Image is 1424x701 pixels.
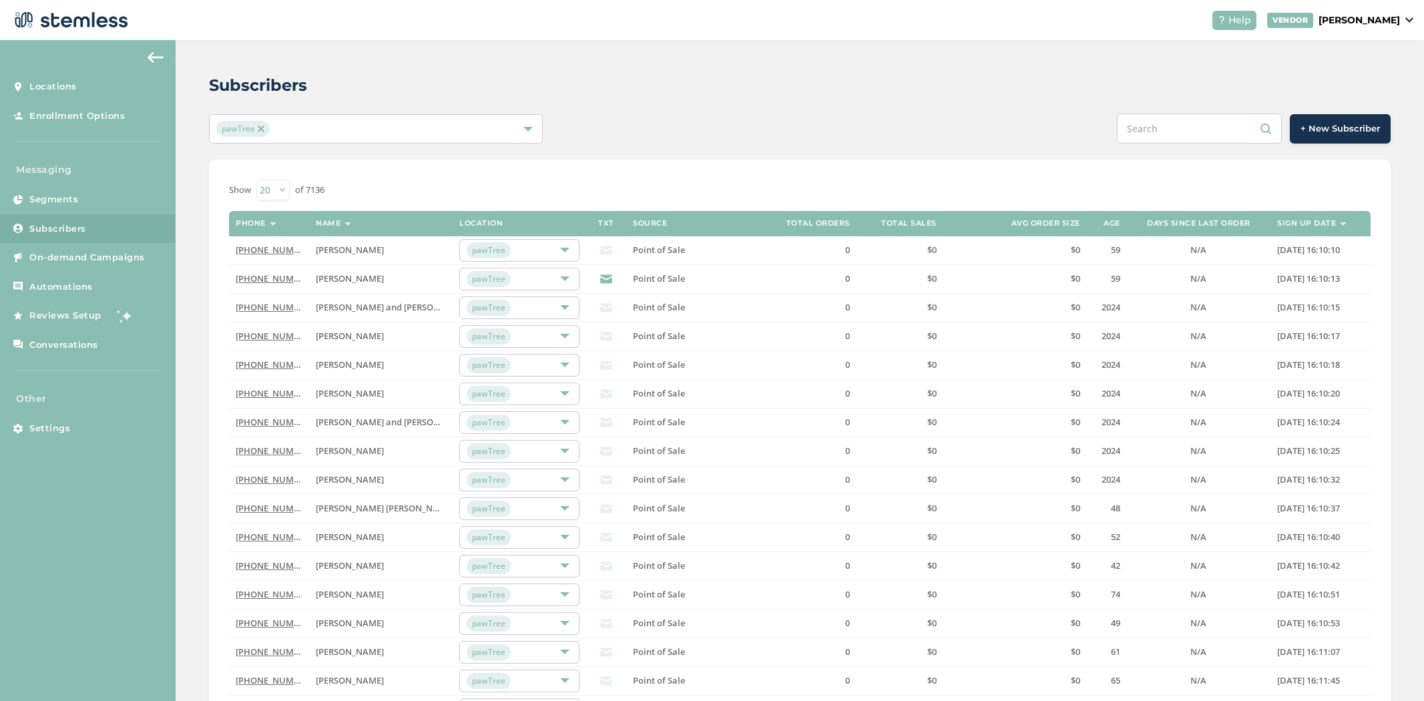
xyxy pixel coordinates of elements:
[316,272,384,284] span: [PERSON_NAME]
[236,272,312,284] a: [PHONE_NUMBER]
[1102,387,1120,399] span: 2024
[863,675,937,686] label: $0
[236,359,302,371] label: (705) 507-9311
[1277,646,1364,658] label: 2025-04-28 16:11:07
[863,474,937,485] label: $0
[236,531,302,543] label: (407) 575-9825
[1071,387,1080,399] span: $0
[776,244,850,256] label: 0
[633,531,763,543] label: Point of Sale
[845,330,850,342] span: 0
[1190,473,1206,485] span: N/A
[1277,388,1364,399] label: 2025-04-28 16:10:20
[1277,560,1364,571] label: 2025-04-28 16:10:42
[236,502,312,514] a: [PHONE_NUMBER]
[467,558,511,574] span: pawTree
[845,272,850,284] span: 0
[1071,244,1080,256] span: $0
[467,472,511,488] span: pawTree
[29,338,98,352] span: Conversations
[295,184,324,197] label: of 7136
[633,272,685,284] span: Point of Sale
[316,473,384,485] span: [PERSON_NAME]
[1102,301,1120,313] span: 2024
[1190,387,1206,399] span: N/A
[29,251,145,264] span: On-demand Campaigns
[845,445,850,457] span: 0
[845,359,850,371] span: 0
[29,80,77,93] span: Locations
[950,560,1080,571] label: $0
[467,415,511,431] span: pawTree
[633,359,685,371] span: Point of Sale
[1277,473,1340,485] span: [DATE] 16:10:32
[950,589,1080,600] label: $0
[1277,301,1340,313] span: [DATE] 16:10:15
[236,330,302,342] label: (240) 422-4209
[1134,474,1264,485] label: N/A
[236,474,302,485] label: (303) 257-7599
[950,359,1080,371] label: $0
[236,675,302,686] label: (412) 526-2200
[1094,618,1120,629] label: 49
[1319,13,1400,27] p: [PERSON_NAME]
[633,330,685,342] span: Point of Sale
[467,501,511,517] span: pawTree
[236,646,302,658] label: (716) 602-1763
[776,273,850,284] label: 0
[1071,301,1080,313] span: $0
[236,674,312,686] a: [PHONE_NUMBER]
[236,531,312,543] a: [PHONE_NUMBER]
[316,417,446,428] label: Tawnya and David Cagle
[1277,359,1340,371] span: [DATE] 16:10:18
[1290,114,1391,144] button: + New Subscriber
[236,301,312,313] a: [PHONE_NUMBER]
[1277,273,1364,284] label: 2025-04-28 16:10:13
[950,675,1080,686] label: $0
[633,445,685,457] span: Point of Sale
[845,387,850,399] span: 0
[236,445,302,457] label: (806) 570-9527
[845,502,850,514] span: 0
[236,302,302,313] label: (206) 778-1278
[316,388,446,399] label: Carolyn Rainis Robbins
[316,531,446,543] label: MARGARITA MEDINA
[776,560,850,571] label: 0
[1134,675,1264,686] label: N/A
[344,222,351,226] img: icon-sort-1e1d7615.svg
[467,357,511,373] span: pawTree
[1094,417,1120,428] label: 2024
[29,422,70,435] span: Settings
[1277,244,1340,256] span: [DATE] 16:10:10
[1190,244,1206,256] span: N/A
[863,417,937,428] label: $0
[633,503,763,514] label: Point of Sale
[1134,445,1264,457] label: N/A
[1102,445,1120,457] span: 2024
[633,589,763,600] label: Point of Sale
[776,474,850,485] label: 0
[598,219,614,228] label: TXT
[29,193,78,206] span: Segments
[467,300,511,316] span: pawTree
[236,503,302,514] label: (916) 655-9663
[1190,445,1206,457] span: N/A
[236,646,312,658] a: [PHONE_NUMBER]
[927,330,937,342] span: $0
[927,473,937,485] span: $0
[316,503,446,514] label: Kristina Michelle
[633,618,763,629] label: Point of Sale
[111,302,138,329] img: glitter-stars-b7820f95.gif
[467,386,511,402] span: pawTree
[216,121,270,137] span: pawTree
[633,302,763,313] label: Point of Sale
[236,416,312,428] a: [PHONE_NUMBER]
[1134,244,1264,256] label: N/A
[316,301,472,313] span: [PERSON_NAME] and [PERSON_NAME]
[633,646,763,658] label: Point of Sale
[927,445,937,457] span: $0
[316,445,384,457] span: [PERSON_NAME]
[863,388,937,399] label: $0
[316,273,446,284] label: Charlene Sibley
[229,184,251,197] label: Show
